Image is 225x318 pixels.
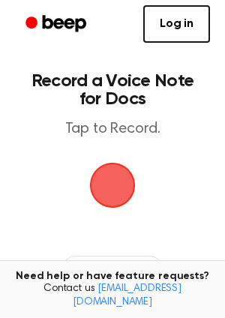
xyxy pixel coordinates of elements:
[15,10,100,39] a: Beep
[73,283,181,307] a: [EMAIL_ADDRESS][DOMAIN_NAME]
[143,5,210,43] a: Log in
[27,72,198,108] h1: Record a Voice Note for Docs
[9,283,216,309] span: Contact us
[90,163,135,208] img: Beep Logo
[27,120,198,139] p: Tap to Record.
[63,256,162,280] button: Recording History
